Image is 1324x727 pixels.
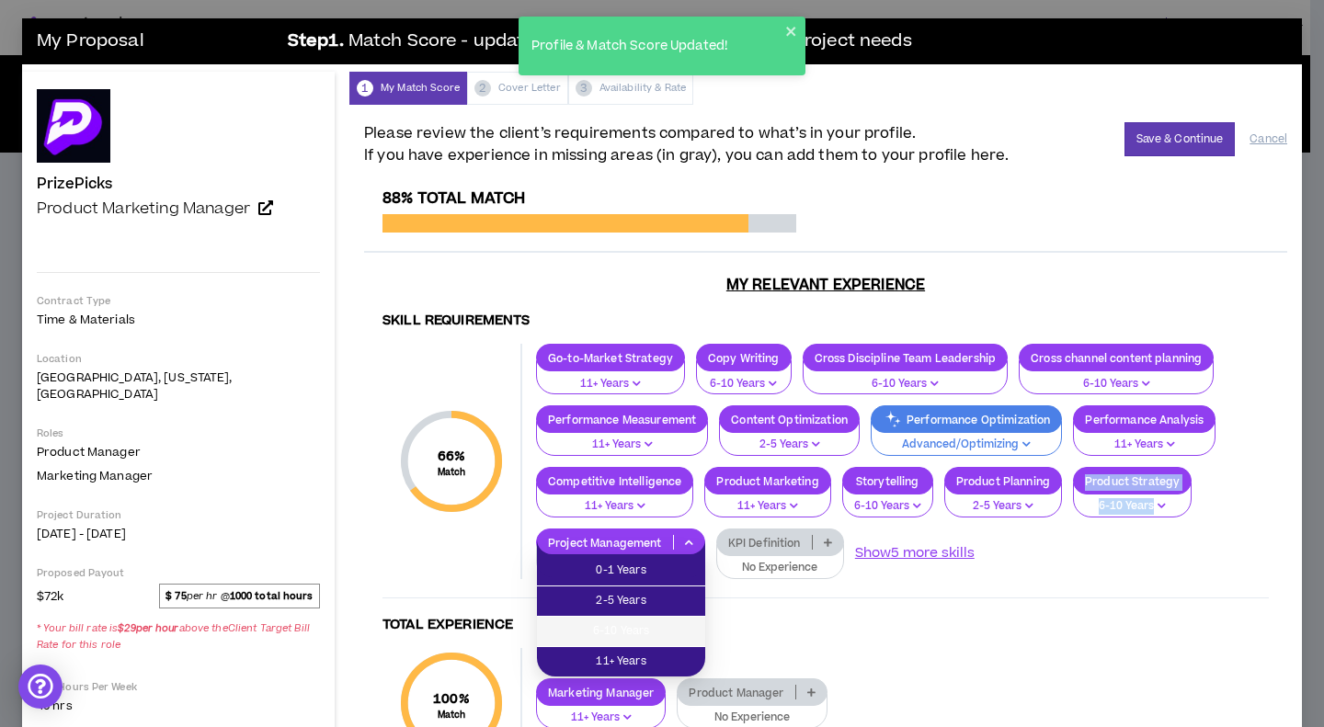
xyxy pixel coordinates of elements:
[382,312,1269,330] h4: Skill Requirements
[37,526,320,542] p: [DATE] - [DATE]
[705,474,829,488] p: Product Marketing
[854,498,921,515] p: 6-10 Years
[118,621,178,635] strong: $ 29 per hour
[956,498,1050,515] p: 2-5 Years
[382,187,525,210] span: 88% Total Match
[1019,360,1214,395] button: 6-10 Years
[1073,483,1192,517] button: 6-10 Years
[537,686,665,699] p: Marketing Manager
[678,686,794,699] p: Product Manager
[37,23,276,60] h3: My Proposal
[717,536,812,550] p: KPI Definition
[37,508,320,522] p: Project Duration
[37,369,320,403] p: [GEOGRAPHIC_DATA], [US_STATE], [GEOGRAPHIC_DATA]
[165,589,186,603] strong: $ 75
[37,199,320,218] a: Product Marketing Manager
[548,437,696,453] p: 11+ Years
[537,413,707,426] p: Performance Measurement
[1020,351,1213,365] p: Cross channel content planning
[230,589,314,603] strong: 1000 total hours
[37,312,320,328] p: Time & Materials
[815,376,996,392] p: 6-10 Years
[18,665,63,709] div: Open Intercom Messenger
[438,466,466,479] small: Match
[536,483,693,517] button: 11+ Years
[37,176,113,192] h4: PrizePicks
[37,198,250,220] span: Product Marketing Manager
[548,621,694,642] span: 6-10 Years
[696,360,792,395] button: 6-10 Years
[37,426,320,440] p: Roles
[1073,421,1216,456] button: 11+ Years
[348,28,912,55] span: Match Score - update your skills based upon client project needs
[689,710,815,726] p: No Experience
[537,474,692,488] p: Competitive Intelligence
[1031,376,1202,392] p: 6-10 Years
[716,544,844,579] button: No Experience
[871,421,1062,456] button: Advanced/Optimizing
[803,360,1008,395] button: 6-10 Years
[37,698,320,714] p: 40 hrs
[708,376,780,392] p: 6-10 Years
[37,618,320,656] span: * Your bill rate is above the Client Target Bill Rate for this role
[37,468,153,484] span: Marketing Manager
[1085,437,1204,453] p: 11+ Years
[883,437,1050,453] p: Advanced/Optimizing
[37,352,320,366] p: Location
[37,294,320,308] p: Contract Type
[548,561,694,581] span: 0-1 Years
[704,483,830,517] button: 11+ Years
[537,536,673,550] p: Project Management
[433,709,470,721] small: Match
[1074,474,1191,488] p: Product Strategy
[37,585,63,607] span: $72k
[548,376,673,392] p: 11+ Years
[716,498,818,515] p: 11+ Years
[843,474,932,488] p: Storytelling
[548,652,694,672] span: 11+ Years
[357,80,373,97] span: 1
[731,437,848,453] p: 2-5 Years
[842,483,933,517] button: 6-10 Years
[1074,413,1215,426] p: Performance Analysis
[945,474,1061,488] p: Product Planning
[382,617,1269,634] h4: Total Experience
[728,560,832,576] p: No Experience
[855,543,975,563] button: Show5 more skills
[548,498,681,515] p: 11+ Years
[364,122,1009,166] span: Please review the client’s requirements compared to what’s in your profile. If you have experienc...
[720,413,859,426] p: Content Optimization
[944,483,1062,517] button: 2-5 Years
[872,413,1061,426] p: Performance Optimization
[37,444,141,460] span: Product Manager
[548,591,694,611] span: 2-5 Years
[159,584,320,608] span: per hr @
[697,351,791,365] p: Copy Writing
[433,689,470,709] span: 100 %
[438,447,466,466] span: 66 %
[288,28,344,55] b: Step 1 .
[536,360,685,395] button: 11+ Years
[1085,498,1180,515] p: 6-10 Years
[526,31,785,62] div: Profile & Match Score Updated!
[719,421,860,456] button: 2-5 Years
[536,421,708,456] button: 11+ Years
[349,72,467,105] div: My Match Score
[1124,122,1236,156] button: Save & Continue
[1250,123,1287,155] button: Cancel
[785,24,798,39] button: close
[37,566,320,580] p: Proposed Payout
[537,351,684,365] p: Go-to-Market Strategy
[364,276,1287,294] h3: My Relevant Experience
[37,680,320,694] p: Avg Hours Per Week
[548,710,654,726] p: 11+ Years
[804,351,1007,365] p: Cross Discipline Team Leadership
